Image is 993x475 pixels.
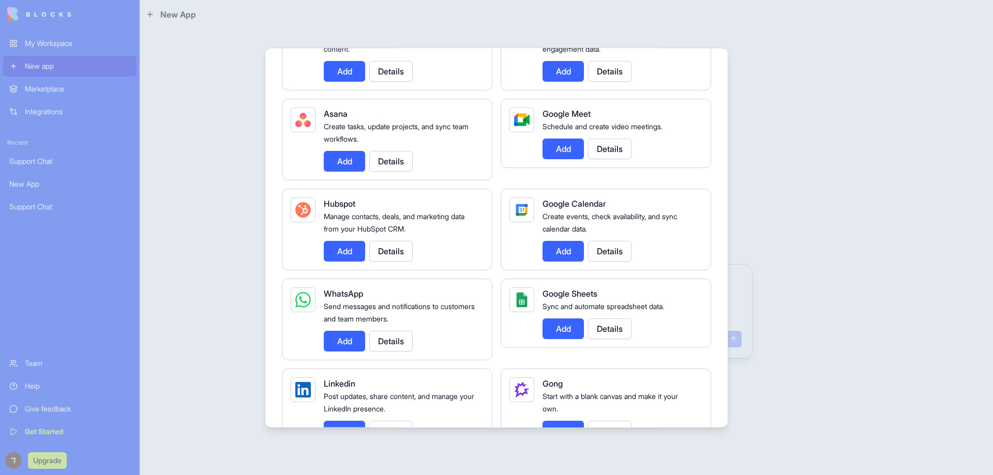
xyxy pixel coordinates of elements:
[324,198,355,209] span: Hubspot
[324,122,469,143] span: Create tasks, update projects, and sync team workflows.
[543,421,584,441] button: Add
[324,151,365,172] button: Add
[324,212,464,233] span: Manage contacts, deals, and marketing data from your HubSpot CRM.
[324,109,348,119] span: Asana
[588,421,631,441] button: Details
[369,61,413,82] button: Details
[543,61,584,82] button: Add
[588,139,631,159] button: Details
[543,288,597,299] span: Google Sheets
[324,241,365,262] button: Add
[324,392,474,413] span: Post updates, share content, and manage your LinkedIn presence.
[543,122,663,131] span: Schedule and create video meetings.
[324,331,365,351] button: Add
[543,139,584,159] button: Add
[369,241,413,262] button: Details
[324,421,365,441] button: Add
[324,302,475,323] span: Send messages and notifications to customers and team members.
[324,288,363,299] span: WhatsApp
[588,318,631,339] button: Details
[588,241,631,262] button: Details
[543,392,678,413] span: Start with a blank canvas and make it your own.
[543,109,591,119] span: Google Meet
[369,421,413,441] button: Details
[369,331,413,351] button: Details
[369,151,413,172] button: Details
[543,378,563,389] span: Gong
[324,61,365,82] button: Add
[543,318,584,339] button: Add
[543,302,664,311] span: Sync and automate spreadsheet data.
[588,61,631,82] button: Details
[543,198,606,209] span: Google Calendar
[543,212,677,233] span: Create events, check availability, and sync calendar data.
[324,378,355,389] span: Linkedin
[543,241,584,262] button: Add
